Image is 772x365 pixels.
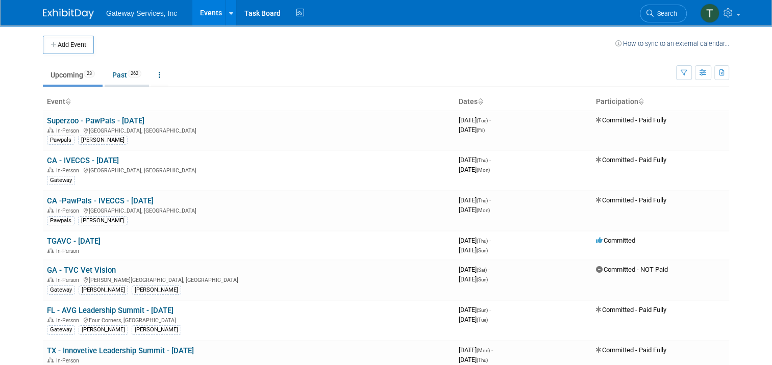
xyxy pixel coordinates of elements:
span: (Thu) [477,238,488,244]
span: (Sat) [477,267,487,273]
span: In-Person [56,317,82,324]
div: Four Corners, [GEOGRAPHIC_DATA] [47,316,451,324]
a: TGAVC - [DATE] [47,237,101,246]
span: Committed [596,237,635,244]
img: In-Person Event [47,207,54,213]
span: (Thu) [477,357,488,363]
div: [PERSON_NAME] [78,216,128,225]
img: In-Person Event [47,277,54,282]
span: [DATE] [459,266,490,273]
div: [PERSON_NAME] [78,136,128,145]
span: - [488,266,490,273]
img: In-Person Event [47,357,54,362]
img: Tina Garton [700,4,719,23]
button: Add Event [43,36,94,54]
div: [PERSON_NAME] [79,325,128,334]
div: Gateway [47,176,75,185]
a: Past262 [105,65,149,85]
span: Gateway Services, Inc [106,9,177,17]
img: ExhibitDay [43,9,94,19]
span: [DATE] [459,275,488,283]
th: Dates [455,93,592,111]
span: - [489,196,491,204]
div: [GEOGRAPHIC_DATA], [GEOGRAPHIC_DATA] [47,126,451,134]
span: [DATE] [459,196,491,204]
div: [PERSON_NAME] [79,285,128,295]
span: 23 [84,70,95,77]
span: (Thu) [477,198,488,203]
img: In-Person Event [47,167,54,172]
div: [GEOGRAPHIC_DATA], [GEOGRAPHIC_DATA] [47,166,451,174]
a: Search [640,5,687,22]
div: Gateway [47,285,75,295]
span: (Tue) [477,118,488,123]
a: CA -PawPals - IVECCS - [DATE] [47,196,154,205]
span: (Fri) [477,127,485,133]
th: Event [43,93,455,111]
div: [GEOGRAPHIC_DATA], [GEOGRAPHIC_DATA] [47,206,451,214]
div: [PERSON_NAME][GEOGRAPHIC_DATA], [GEOGRAPHIC_DATA] [47,275,451,283]
span: Committed - Paid Fully [596,306,666,314]
span: [DATE] [459,346,493,354]
span: - [489,156,491,164]
span: Committed - NOT Paid [596,266,668,273]
span: - [489,306,491,314]
span: [DATE] [459,166,490,173]
span: [DATE] [459,156,491,164]
a: Superzoo - PawPals - [DATE] [47,116,144,125]
span: (Sun) [477,248,488,253]
span: Committed - Paid Fully [596,196,666,204]
span: (Mon) [477,167,490,173]
span: [DATE] [459,306,491,314]
span: [DATE] [459,116,491,124]
span: In-Person [56,277,82,283]
a: GA - TVC Vet Vision [47,266,116,275]
span: Committed - Paid Fully [596,116,666,124]
span: Committed - Paid Fully [596,156,666,164]
span: (Thu) [477,158,488,163]
span: (Sun) [477,277,488,282]
div: [PERSON_NAME] [132,325,181,334]
span: In-Person [56,167,82,174]
div: Gateway [47,325,75,334]
span: [DATE] [459,126,485,134]
span: - [491,346,493,354]
img: In-Person Event [47,248,54,253]
span: (Mon) [477,207,490,213]
a: Sort by Start Date [478,97,483,106]
span: - [489,237,491,244]
a: Sort by Participation Type [638,97,643,106]
span: In-Person [56,127,82,134]
span: - [489,116,491,124]
span: [DATE] [459,246,488,254]
a: FL - AVG Leadership Summit - [DATE] [47,306,173,315]
span: [DATE] [459,356,488,363]
span: Search [654,10,677,17]
span: (Tue) [477,317,488,323]
a: TX - Innovetive Leadership Summit - [DATE] [47,346,194,355]
a: CA - IVECCS - [DATE] [47,156,119,165]
a: Sort by Event Name [65,97,70,106]
span: (Mon) [477,348,490,353]
a: Upcoming23 [43,65,103,85]
span: In-Person [56,207,82,214]
div: Pawpals [47,216,74,225]
div: [PERSON_NAME] [132,285,181,295]
span: Committed - Paid Fully [596,346,666,354]
span: [DATE] [459,237,491,244]
span: In-Person [56,357,82,364]
span: 262 [128,70,141,77]
span: [DATE] [459,316,488,323]
img: In-Person Event [47,127,54,133]
span: [DATE] [459,206,490,214]
span: (Sun) [477,307,488,313]
img: In-Person Event [47,317,54,322]
span: In-Person [56,248,82,254]
a: How to sync to an external calendar... [615,40,729,47]
div: Pawpals [47,136,74,145]
th: Participation [592,93,729,111]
